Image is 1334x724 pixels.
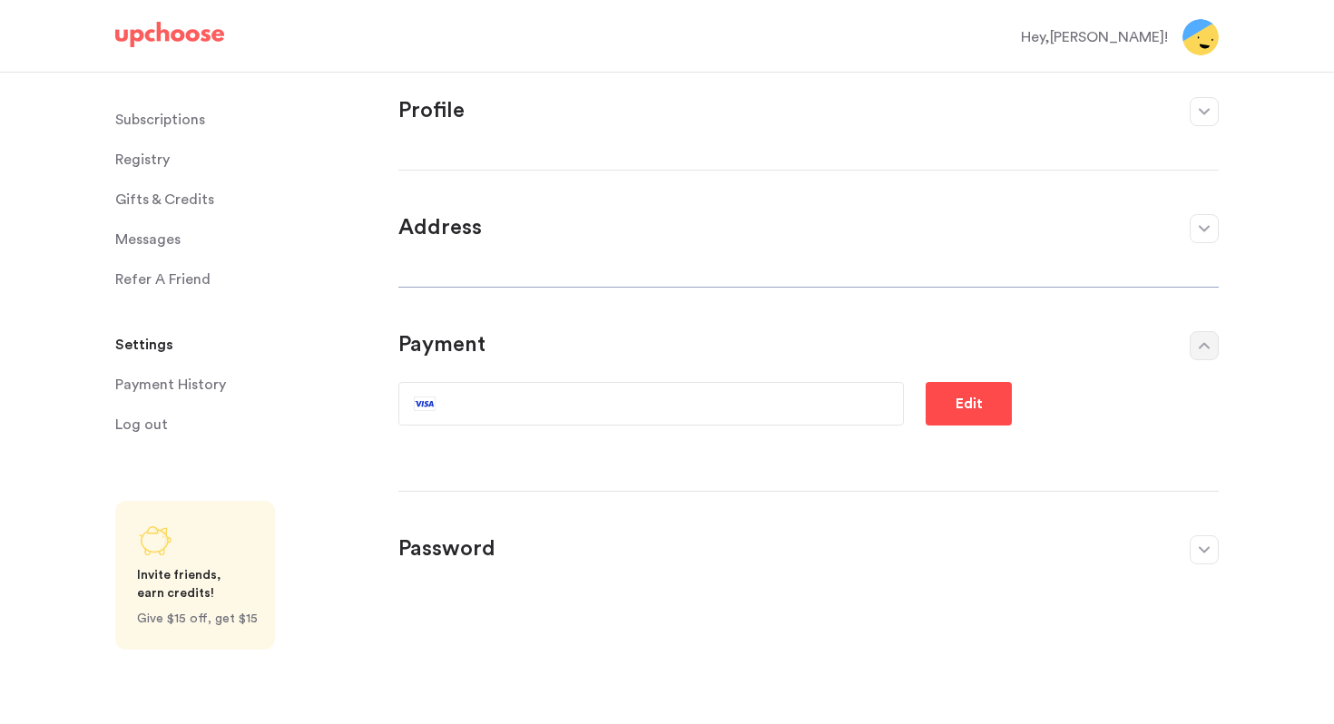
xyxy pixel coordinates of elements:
[398,331,1172,360] p: Payment
[115,22,224,47] img: UpChoose
[836,395,888,412] iframe: Secure CVC input frame
[115,367,226,403] p: Payment History
[398,214,1172,243] p: Address
[926,382,1012,426] button: Edit
[956,393,983,415] p: Edit
[115,367,377,403] a: Payment History
[443,395,731,412] iframe: Secure card number input frame
[115,102,205,138] p: Subscriptions
[115,142,377,178] a: Registry
[731,395,836,412] iframe: Secure expiration date input frame
[398,97,1172,126] p: Profile
[115,221,181,258] span: Messages
[1021,26,1168,48] div: Hey, [PERSON_NAME] !
[398,535,1172,564] p: Password
[115,142,170,178] span: Registry
[115,22,224,55] a: UpChoose
[115,221,377,258] a: Messages
[115,102,377,138] a: Subscriptions
[115,181,377,218] a: Gifts & Credits
[115,406,168,443] span: Log out
[115,327,377,363] a: Settings
[115,406,377,443] a: Log out
[115,261,377,298] a: Refer A Friend
[115,501,275,650] a: Share UpChoose
[115,181,214,218] span: Gifts & Credits
[115,327,173,363] span: Settings
[115,261,211,298] p: Refer A Friend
